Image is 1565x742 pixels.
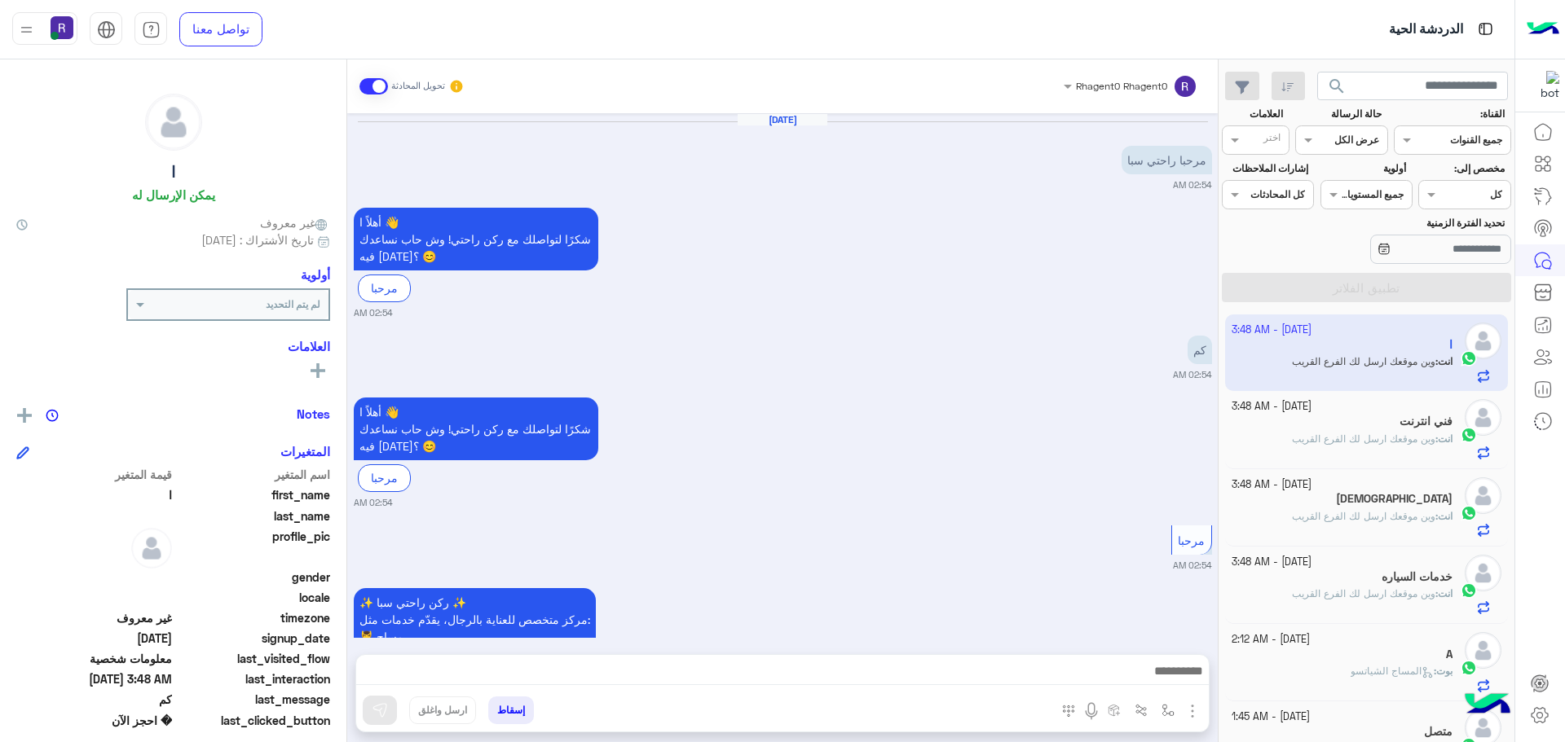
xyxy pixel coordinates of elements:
[46,409,59,422] img: notes
[16,466,172,483] span: قيمة المتغير
[1465,632,1501,669] img: defaultAdmin.png
[51,16,73,39] img: userImage
[142,20,161,39] img: tab
[1082,701,1101,721] img: send voice note
[1389,19,1463,41] p: الدردشة الحية
[1076,80,1167,92] span: Rhagent0 Rhagent0
[1232,477,1312,493] small: [DATE] - 3:48 AM
[1173,368,1212,381] small: 02:54 AM
[171,163,175,182] h5: ا
[17,408,32,423] img: add
[1232,555,1312,570] small: [DATE] - 3:48 AM
[354,208,598,270] p: 5/10/2025, 2:54 AM
[1122,146,1212,174] p: 5/10/2025, 2:54 AM
[1459,677,1516,734] img: hulul-logo.png
[1438,510,1453,522] span: انت
[175,650,331,667] span: last_visited_flow
[1351,665,1434,677] span: المساج الشياتسو
[1396,107,1505,121] label: القناة:
[1188,336,1212,364] p: 5/10/2025, 2:54 AM
[146,94,201,150] img: defaultAdmin.png
[1178,533,1205,547] span: مرحبا
[372,702,388,718] img: send message
[1327,77,1347,96] span: search
[1162,704,1175,717] img: select flow
[1461,582,1477,599] img: WhatsApp
[1465,555,1501,591] img: defaultAdmin.png
[1435,587,1453,599] b: :
[16,569,172,586] span: null
[175,691,331,708] span: last_message
[1292,587,1435,599] span: وين موقعك ارسل لك الفرع القريب
[1135,704,1148,717] img: Trigger scenario
[1435,432,1453,445] b: :
[1436,665,1453,677] span: بوت
[488,696,534,724] button: إسقاط
[131,528,172,569] img: defaultAdmin.png
[358,274,411,301] div: مرحبا
[16,712,172,729] span: � احجز الآن
[16,650,172,667] span: معلومات شخصية
[1062,705,1075,718] img: make a call
[1317,72,1357,107] button: search
[1292,432,1435,445] span: وين موقعك ارسل لك الفرع القريب
[1527,12,1559,46] img: Logo
[1322,161,1406,176] label: أولوية
[175,589,331,606] span: locale
[16,609,172,626] span: غير معروف
[1382,570,1453,584] h5: خدمات السياره
[1232,399,1312,415] small: [DATE] - 3:48 AM
[1465,477,1501,514] img: defaultAdmin.png
[1292,510,1435,522] span: وين موقعك ارسل لك الفرع القريب
[175,609,331,626] span: timezone
[175,507,331,525] span: last_name
[358,464,411,491] div: مرحبا
[1465,399,1501,436] img: defaultAdmin.png
[1461,427,1477,443] img: WhatsApp
[1101,696,1128,723] button: create order
[1461,505,1477,521] img: WhatsApp
[354,306,393,319] small: 02:54 AM
[1155,696,1182,723] button: select flow
[175,466,331,483] span: اسم المتغير
[354,397,598,460] p: 5/10/2025, 2:54 AM
[1223,107,1283,121] label: العلامات
[1223,161,1307,176] label: إشارات الملاحظات
[1183,701,1202,721] img: send attachment
[201,231,314,248] span: تاريخ الأشتراك : [DATE]
[1263,130,1283,149] div: اختر
[175,569,331,586] span: gender
[1435,510,1453,522] b: :
[738,114,827,125] h6: [DATE]
[391,80,445,93] small: تحويل المحادثة
[1446,648,1453,661] h5: A
[1298,107,1382,121] label: حالة الرسالة
[297,406,330,421] h6: Notes
[97,20,116,39] img: tab
[1461,660,1477,676] img: WhatsApp
[1438,432,1453,445] span: انت
[1173,178,1212,191] small: 02:54 AM
[134,12,167,46] a: tab
[16,486,172,503] span: ا
[132,187,215,202] h6: يمكن الإرسال له
[280,444,330,459] h6: المتغيرات
[1530,71,1559,100] img: 322853014244696
[175,712,331,729] span: last_clicked_button
[1421,161,1505,176] label: مخصص إلى:
[1128,696,1155,723] button: Trigger scenario
[354,496,393,509] small: 02:54 AM
[175,670,331,687] span: last_interaction
[175,486,331,503] span: first_name
[1424,725,1453,739] h5: متصل
[1173,559,1212,572] small: 02:54 AM
[1322,216,1505,231] label: تحديد الفترة الزمنية
[1222,273,1511,302] button: تطبيق الفلاتر
[179,12,262,46] a: تواصل معنا
[1108,704,1121,717] img: create order
[1232,632,1310,648] small: [DATE] - 2:12 AM
[260,214,330,231] span: غير معروف
[1336,492,1453,506] h5: سبحان الله
[16,339,330,353] h6: العلامات
[16,589,172,606] span: null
